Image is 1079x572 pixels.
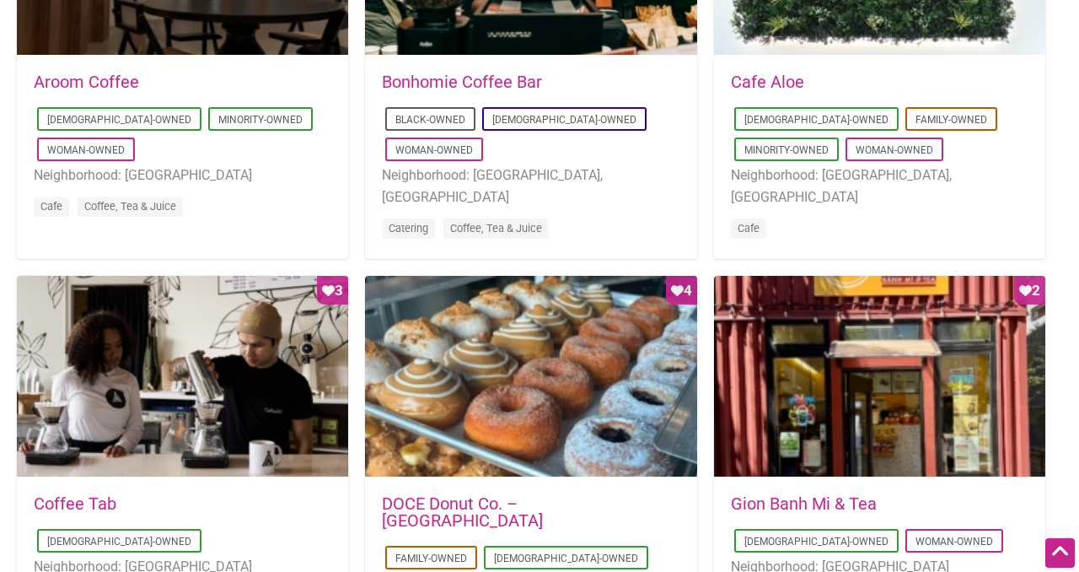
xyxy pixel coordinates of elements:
[34,494,116,514] a: Coffee Tab
[382,72,542,92] a: Bonhomie Coffee Bar
[34,165,331,186] li: Neighborhood: [GEOGRAPHIC_DATA]
[856,144,933,156] a: Woman-Owned
[40,200,62,213] a: Cafe
[395,114,465,126] a: Black-Owned
[47,114,191,126] a: [DEMOGRAPHIC_DATA]-Owned
[744,536,888,548] a: [DEMOGRAPHIC_DATA]-Owned
[744,114,888,126] a: [DEMOGRAPHIC_DATA]-Owned
[84,200,176,213] a: Coffee, Tea & Juice
[395,144,473,156] a: Woman-Owned
[34,72,139,92] a: Aroom Coffee
[915,114,987,126] a: Family-Owned
[389,222,428,235] a: Catering
[731,72,804,92] a: Cafe Aloe
[731,165,1028,208] li: Neighborhood: [GEOGRAPHIC_DATA], [GEOGRAPHIC_DATA]
[1045,538,1075,568] div: Scroll Back to Top
[738,222,760,235] a: Cafe
[395,553,467,564] a: Family-Owned
[494,553,638,564] a: [DEMOGRAPHIC_DATA]-Owned
[47,144,125,156] a: Woman-Owned
[744,144,829,156] a: Minority-Owned
[492,114,636,126] a: [DEMOGRAPHIC_DATA]-Owned
[47,536,191,548] a: [DEMOGRAPHIC_DATA]-Owned
[731,494,877,514] a: Gion Banh Mi & Tea
[915,536,993,548] a: Woman-Owned
[450,222,542,235] a: Coffee, Tea & Juice
[382,494,543,531] a: DOCE Donut Co. – [GEOGRAPHIC_DATA]
[382,165,679,208] li: Neighborhood: [GEOGRAPHIC_DATA], [GEOGRAPHIC_DATA]
[218,114,303,126] a: Minority-Owned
